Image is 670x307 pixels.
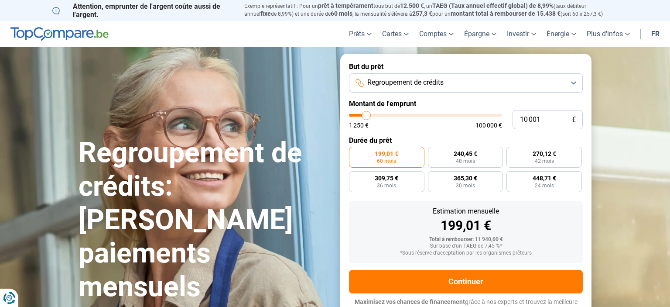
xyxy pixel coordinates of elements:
[400,2,424,9] span: 12.500 €
[456,159,475,164] span: 48 mois
[533,151,556,157] span: 270,12 €
[456,183,475,188] span: 30 mois
[377,21,414,47] a: Cartes
[432,2,554,9] span: TAEG (Taux annuel effectif global) de 8,99%
[10,27,109,41] img: TopCompare
[356,243,576,249] div: Sur base d'un TAEG de 7,45 %*
[541,21,581,47] a: Énergie
[454,175,477,181] span: 365,30 €
[318,2,373,9] span: prêt à tempérament
[344,21,377,47] a: Prêts
[349,100,583,108] label: Montant de l'emprunt
[52,2,234,19] p: Attention, emprunter de l'argent coûte aussi de l'argent.
[502,21,541,47] a: Investir
[533,175,556,181] span: 448,71 €
[356,219,576,232] div: 199,01 €
[260,10,271,17] span: fixe
[454,151,477,157] span: 240,45 €
[356,208,576,215] div: Estimation mensuelle
[375,151,398,157] span: 199,01 €
[244,2,618,18] p: Exemple représentatif : Pour un tous but de , un (taux débiteur annuel de 8,99%) et une durée de ...
[356,250,576,256] div: *Sous réserve d'acceptation par les organismes prêteurs
[349,270,583,293] button: Continuer
[412,10,432,17] span: 257,3 €
[349,73,583,93] button: Regroupement de crédits
[475,122,502,128] span: 100 000 €
[367,78,444,87] span: Regroupement de crédits
[414,21,459,47] a: Comptes
[349,62,583,71] label: But du prêt
[349,136,583,145] label: Durée du prêt
[331,10,352,17] span: 60 mois
[349,122,369,128] span: 1 250 €
[535,159,554,164] span: 42 mois
[375,175,398,181] span: 309,75 €
[459,21,502,47] a: Épargne
[356,237,576,243] div: Total à rembourser: 11 940,60 €
[572,116,576,124] span: €
[581,21,635,47] a: Plus d'infos
[646,21,665,47] a: fr
[451,10,561,17] span: montant total à rembourser de 15.438 €
[79,136,330,304] h1: Regroupement de crédits: [PERSON_NAME] paiements mensuels
[377,183,396,188] span: 36 mois
[535,183,554,188] span: 24 mois
[355,298,465,305] span: Maximisez vos chances de financement
[377,159,396,164] span: 60 mois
